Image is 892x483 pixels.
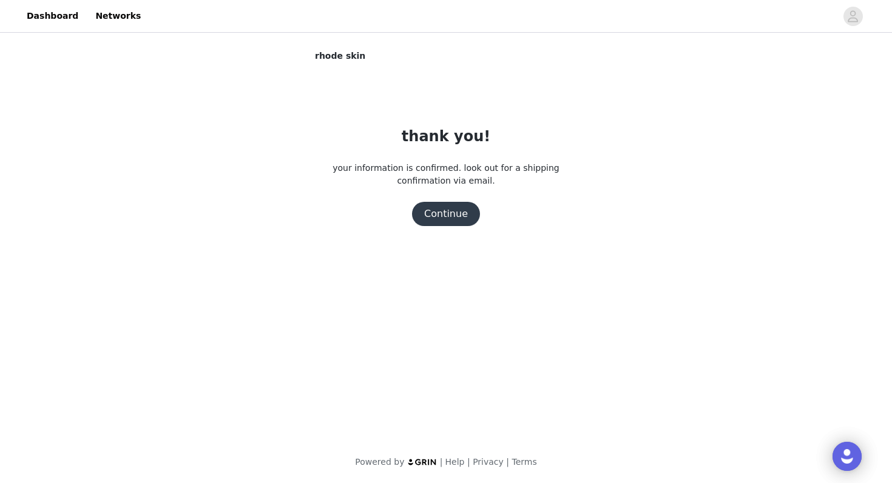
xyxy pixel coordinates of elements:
[445,457,465,467] a: Help
[88,2,148,30] a: Networks
[315,162,577,187] p: your information is confirmed. look out for a shipping confirmation via email.
[402,125,490,147] h1: thank you!
[506,457,509,467] span: |
[19,2,86,30] a: Dashboard
[355,457,404,467] span: Powered by
[315,50,365,62] span: rhode skin
[473,457,504,467] a: Privacy
[833,442,862,471] div: Open Intercom Messenger
[440,457,443,467] span: |
[407,458,438,466] img: logo
[467,457,470,467] span: |
[847,7,859,26] div: avatar
[412,202,480,226] button: Continue
[512,457,536,467] a: Terms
